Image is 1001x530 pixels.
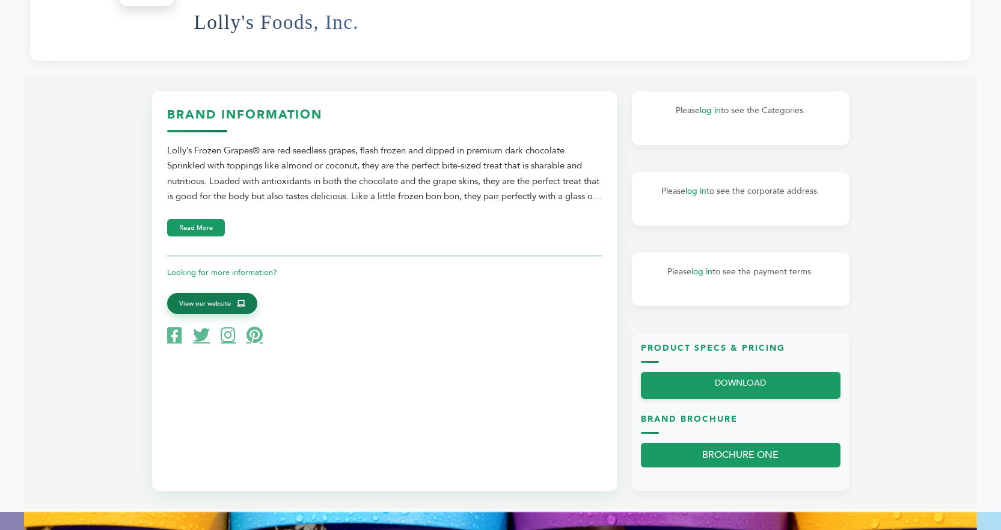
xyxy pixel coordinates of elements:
[691,266,712,277] a: log in
[644,103,837,118] p: Please to see the Categories.
[641,372,840,399] a: DOWNLOAD
[179,298,231,309] span: View our website
[644,265,837,279] p: Please to see the payment terms.
[167,293,257,315] a: View our website
[644,184,837,199] p: Please to see the corporate address.
[641,443,840,467] a: BROCHURE ONE
[685,185,706,197] a: log in
[167,106,602,132] h3: Brand Information
[641,413,840,434] h3: Brand Brochure
[700,105,721,116] a: log in
[167,219,225,236] button: Read More
[167,265,602,280] p: Looking for more information?
[641,342,840,363] h3: Product Specs & Pricing
[167,143,602,205] div: Lolly’s Frozen Grapes® are red seedless grapes, flash frozen and dipped in premium dark chocolate...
